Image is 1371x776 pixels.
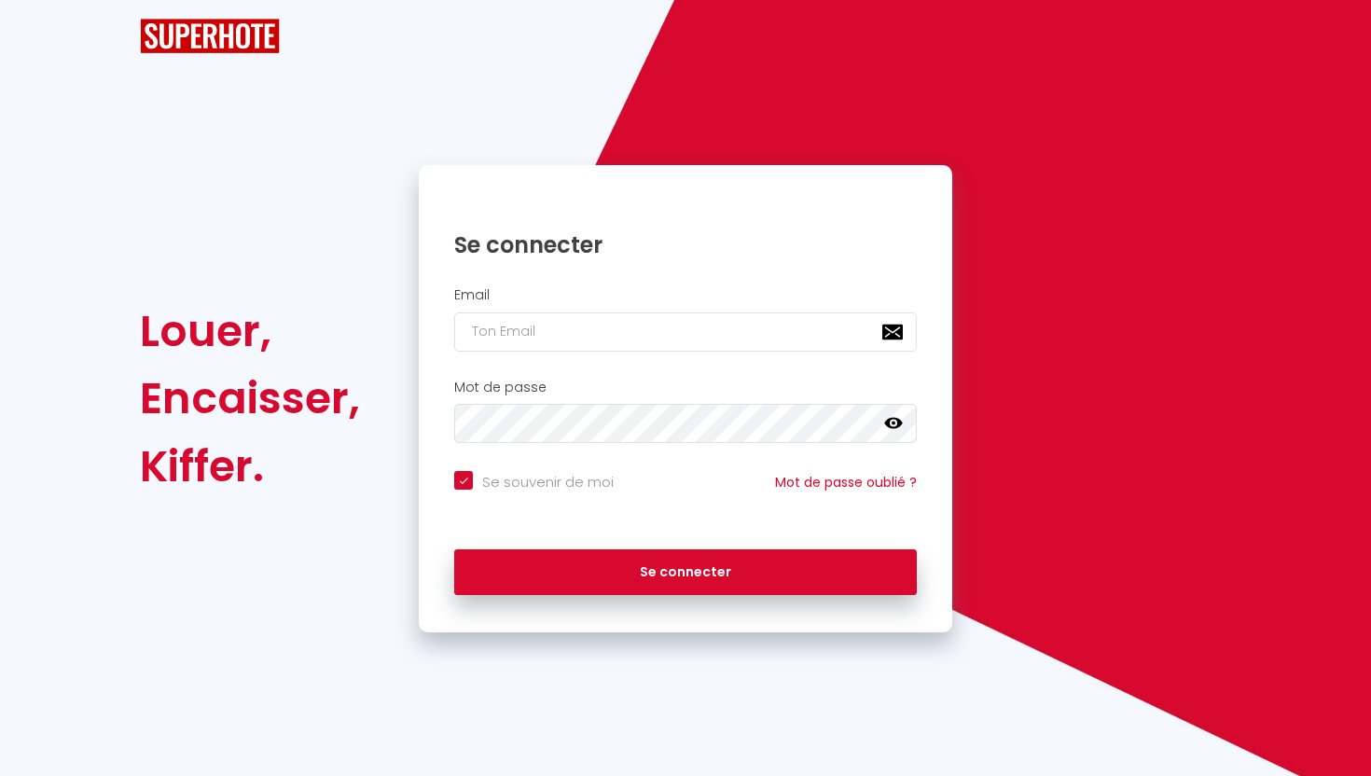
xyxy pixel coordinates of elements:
[140,298,360,365] div: Louer,
[140,19,280,53] img: SuperHote logo
[454,287,917,303] h2: Email
[454,549,917,596] button: Se connecter
[454,380,917,395] h2: Mot de passe
[140,433,360,500] div: Kiffer.
[775,473,917,492] a: Mot de passe oublié ?
[454,312,917,352] input: Ton Email
[454,230,917,259] h1: Se connecter
[140,365,360,432] div: Encaisser,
